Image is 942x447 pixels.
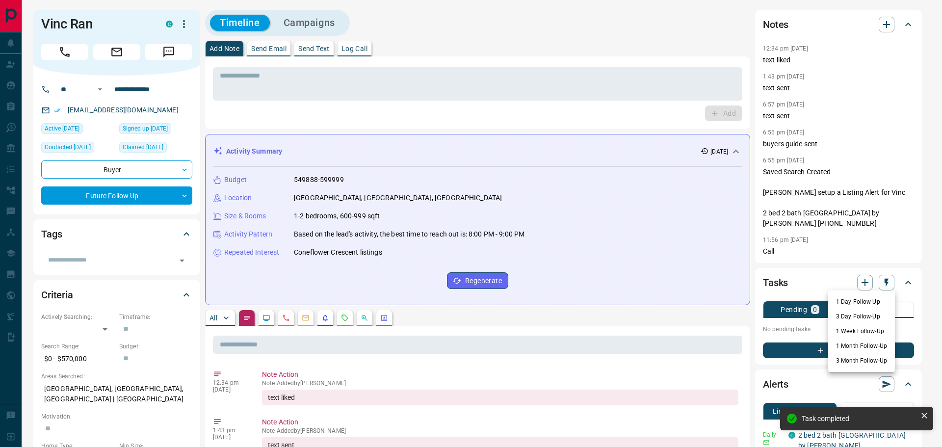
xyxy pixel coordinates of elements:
[828,309,895,324] li: 3 Day Follow-Up
[828,294,895,309] li: 1 Day Follow-Up
[802,415,916,422] div: Task completed
[828,353,895,368] li: 3 Month Follow-Up
[828,324,895,339] li: 1 Week Follow-Up
[828,339,895,353] li: 1 Month Follow-Up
